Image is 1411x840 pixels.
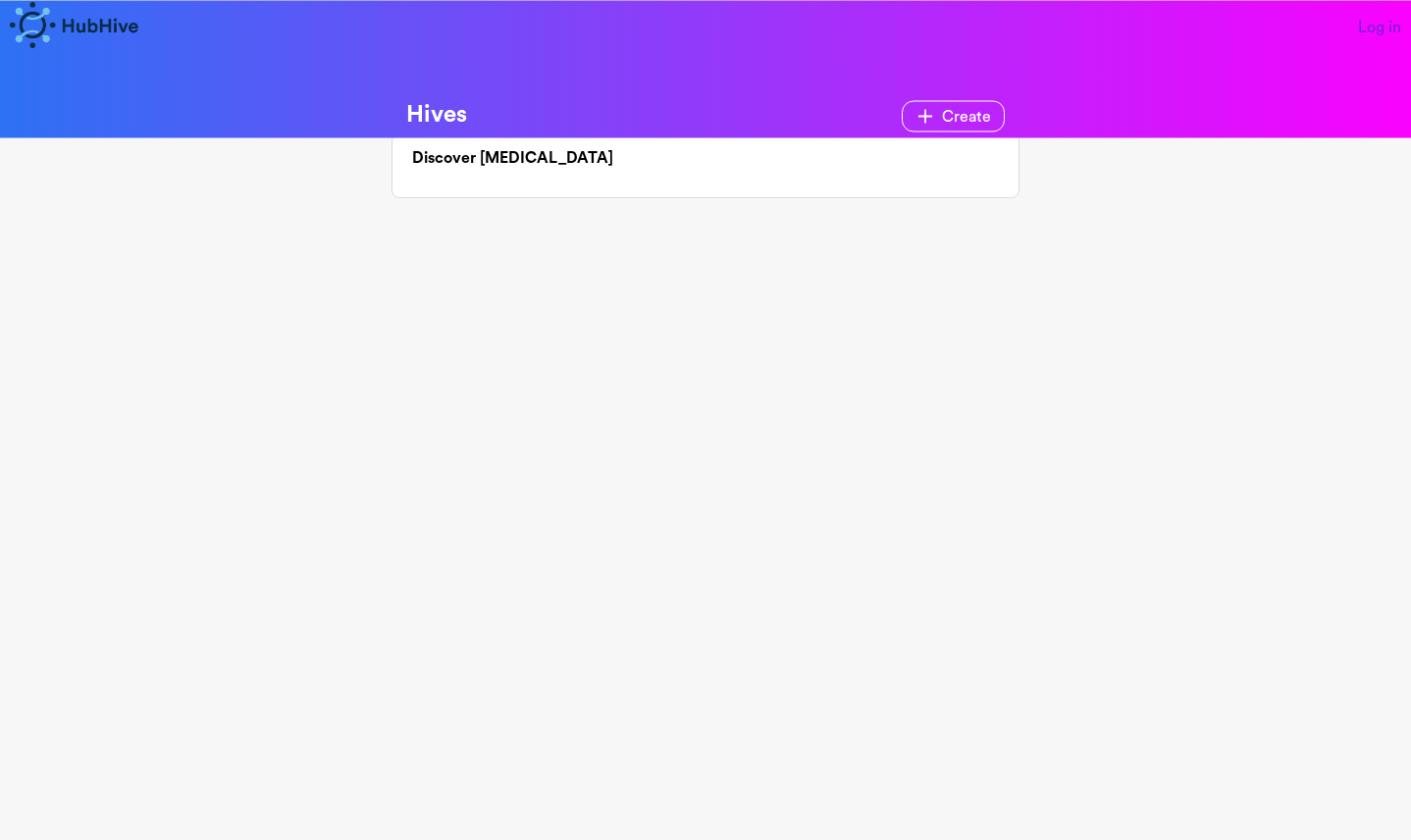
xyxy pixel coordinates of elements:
img: plus icon [915,105,936,129]
h2: Discover [MEDICAL_DATA] [412,149,999,168]
a: Log in [1358,19,1401,37]
h1: Hives [406,101,467,132]
img: hub hive connect logo [10,2,144,48]
p: Create [942,105,991,129]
